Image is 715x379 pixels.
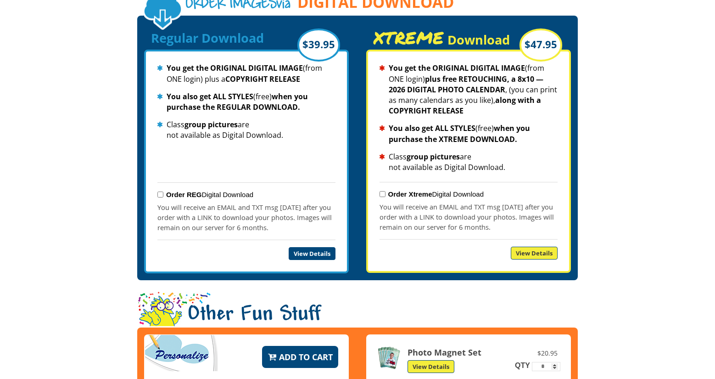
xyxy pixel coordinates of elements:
strong: group pictures [407,152,460,162]
img: Photo Magnet Set [377,346,401,370]
strong: You also get ALL STYLES [389,123,475,133]
li: (from ONE login) plus a [157,63,335,84]
button: Add to Cart [262,346,338,368]
div: $39.95 [297,28,340,62]
a: View Details [289,247,335,260]
strong: plus free RETOUCHING, a 8x10 — 2026 DIGITAL PHOTO CALENDAR [389,74,543,95]
label: Digital Download [388,190,484,198]
strong: when you purchase the REGULAR DOWNLOAD. [167,91,308,112]
li: (free) [157,91,335,113]
span: $20.95 [535,348,560,358]
strong: You get the ORIGINAL DIGITAL IMAGE [167,63,303,73]
label: Digital Download [166,191,253,198]
span: Download [447,31,510,48]
strong: Order Xtreme [388,190,432,198]
a: View Details [511,247,558,260]
h1: Other Fun Stuff [137,292,578,339]
strong: when you purchase the XTREME DOWNLOAD. [389,123,530,144]
li: Class are not available as Digital Download. [380,152,558,173]
a: View Details [408,360,454,373]
li: Class are not available as Digital Download. [157,119,335,141]
strong: You get the ORIGINAL DIGITAL IMAGE [389,63,525,73]
p: You will receive an EMAIL and TXT msg [DATE] after you order with a LINK to download your photos.... [157,202,335,232]
span: XTREME [373,31,444,45]
label: QTY [514,362,530,369]
strong: COPYRIGHT RELEASE [225,74,300,84]
strong: along with a COPYRIGHT RELEASE [389,95,541,116]
strong: You also get ALL STYLES [167,91,253,102]
div: $47.95 [519,28,562,62]
p: You will receive an EMAIL and TXT msg [DATE] after you order with a LINK to download your photos.... [380,202,558,232]
li: (free) [380,123,558,144]
span: Regular Download [151,29,264,46]
li: (from ONE login) , (you can print as many calendars as you like), [380,63,558,116]
strong: Photo Magnet Set [408,347,481,358]
strong: Order REG [166,191,202,198]
strong: group pictures [184,119,238,130]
